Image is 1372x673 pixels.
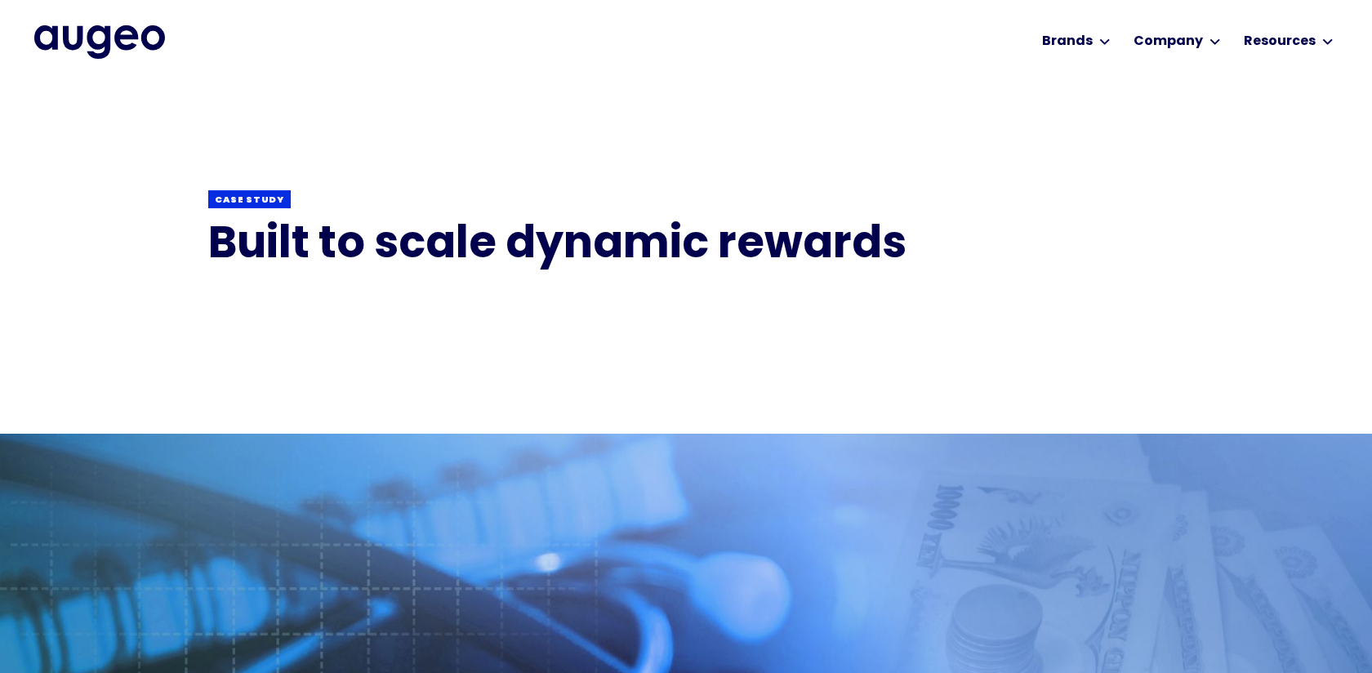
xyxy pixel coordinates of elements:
[1042,32,1093,51] div: Brands
[34,25,165,58] img: Augeo's full logo in midnight blue.
[208,222,1164,270] h1: Built to scale dynamic rewards
[215,194,284,207] div: Case study
[1244,32,1316,51] div: Resources
[1134,32,1203,51] div: Company
[34,25,165,58] a: home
